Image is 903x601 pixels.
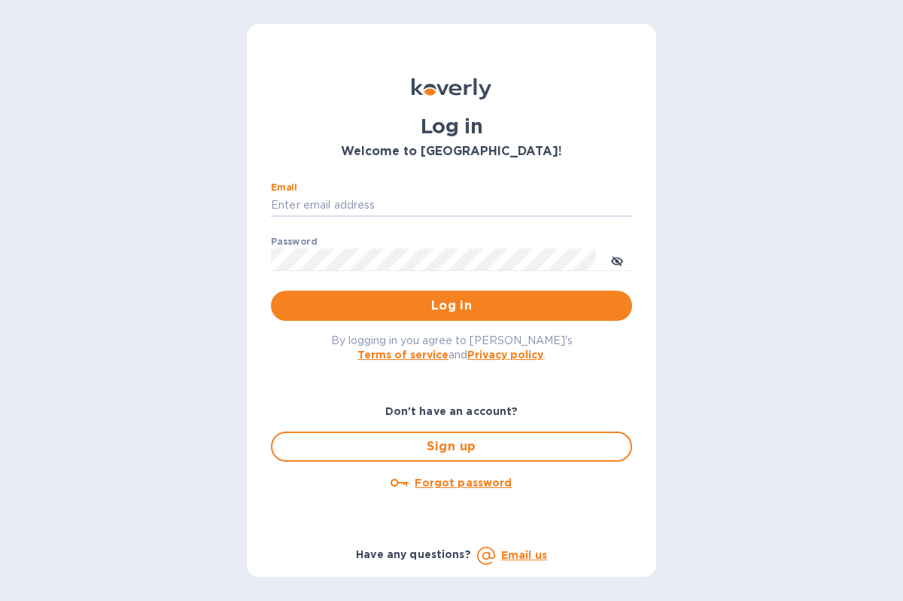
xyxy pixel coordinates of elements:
[271,238,317,247] label: Password
[331,334,573,361] span: By logging in you agree to [PERSON_NAME]'s and .
[412,78,491,99] img: Koverly
[271,291,632,321] button: Log in
[467,349,543,361] a: Privacy policy
[356,548,471,560] b: Have any questions?
[271,194,632,217] input: Enter email address
[602,245,632,275] button: toggle password visibility
[271,145,632,159] h3: Welcome to [GEOGRAPHIC_DATA]!
[385,405,518,417] b: Don't have an account?
[501,549,547,561] a: Email us
[271,432,632,462] button: Sign up
[357,349,448,361] a: Terms of service
[271,114,632,139] h1: Log in
[415,477,512,489] u: Forgot password
[284,438,619,456] span: Sign up
[271,184,297,193] label: Email
[283,297,620,315] span: Log in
